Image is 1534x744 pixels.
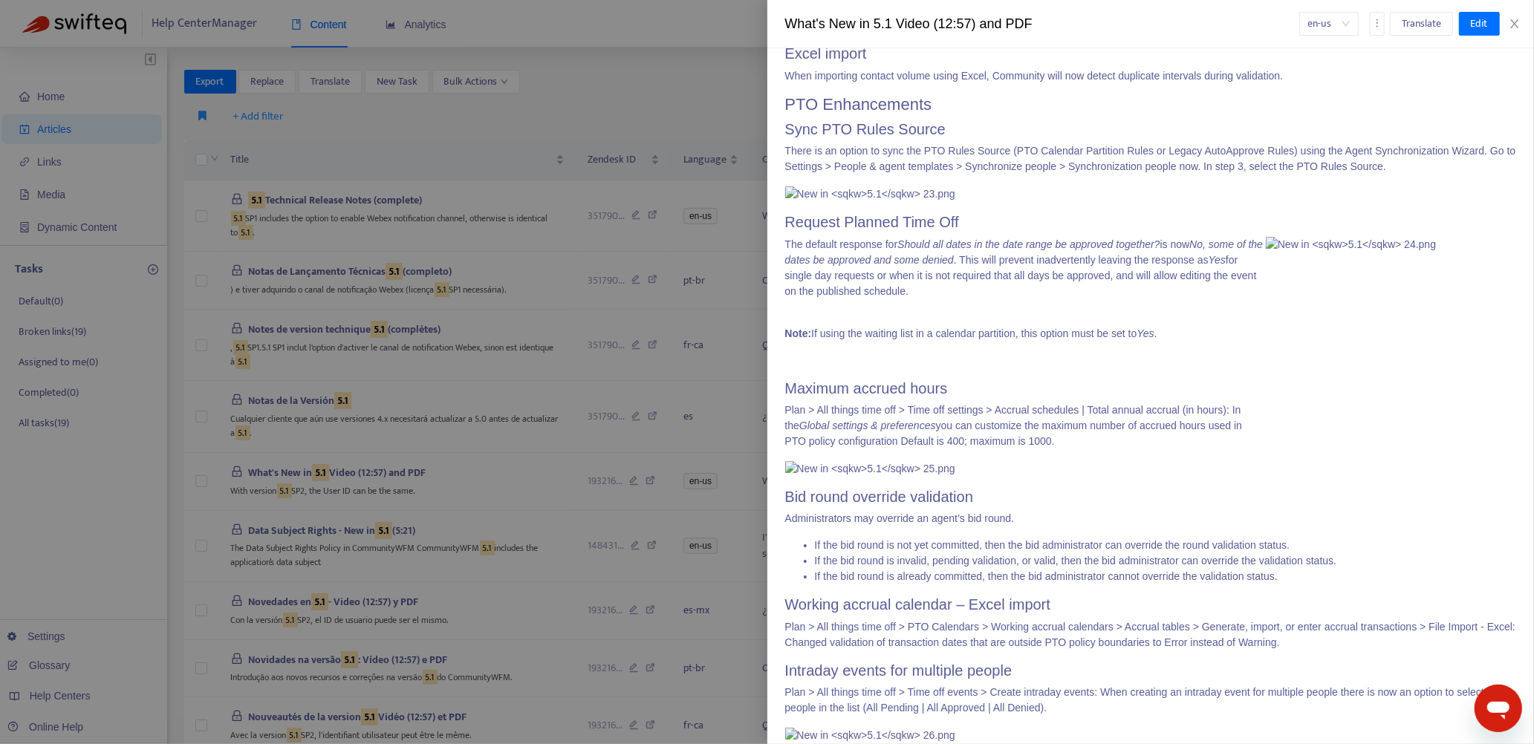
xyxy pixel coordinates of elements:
p: Plan > All things time off > PTO Calendars > Working accrual calendars > Accrual tables > Generat... [785,619,1517,650]
h2: Maximum accrued hours [785,379,1517,397]
strong: Note: [785,327,812,339]
button: more [1370,12,1385,36]
em: Yes [1137,327,1154,339]
p: Administrators may override an agent’s bid round. [785,511,1517,526]
h2: Sync PTO Rules Source [785,120,1517,138]
img: New in <sqkw>5.1</sqkw> 25.png [785,461,955,477]
li: If the bid round is already committed, then the bid administrator cannot override the validation ... [815,569,1517,584]
img: New in <sqkw>5.1</sqkw> 26.png [785,728,955,743]
em: Global settings & preferences [799,420,936,431]
button: Close [1504,17,1525,31]
span: Edit [1471,16,1488,32]
p: If using the waiting list in a calendar partition, this option must be set to . [785,310,1517,342]
div: What's New in 5.1 Video (12:57) and PDF [785,14,1299,34]
span: close [1509,18,1521,30]
p: When importing contact volume using Excel, Community will now detect duplicate intervals during v... [785,68,1517,84]
li: If the bid round is invalid, pending validation, or valid, then the bid administrator can overrid... [815,553,1517,569]
span: Translate [1402,16,1441,32]
button: Translate [1390,12,1453,36]
li: If the bid round is not yet committed, then the bid administrator can override the round validati... [815,538,1517,553]
em: Should all dates in the date range be approved together? [897,238,1160,250]
img: New in <sqkw>5.1</sqkw> 23.png [785,186,955,202]
p: Plan > All things time off > Time off settings > Accrual schedules | Total annual accrual (in hou... [785,402,1517,449]
h2: Excel import [785,45,1517,62]
h2: Request Planned Time Off [785,213,1517,231]
h2: Intraday events for multiple people [785,662,1517,679]
h1: PTO Enhancements [785,95,1517,114]
h2: Bid round override validation [785,488,1517,506]
span: more [1372,18,1382,28]
p: Plan > All things time off > Time off events > Create intraday events: When creating an intraday ... [785,685,1517,716]
p: The default response for is now . This will prevent inadvertently leaving the response as for sin... [785,237,1517,299]
em: No, some of the dates be approved and some denied [785,238,1264,266]
iframe: Button to launch messaging window [1475,685,1522,732]
p: There is an option to sync the PTO Rules Source (PTO Calendar Partition Rules or Legacy AutoAppro... [785,143,1517,174]
button: Edit [1459,12,1500,36]
em: Yes [1209,254,1226,266]
span: en-us [1308,13,1350,35]
img: New in <sqkw>5.1</sqkw> 24.png [1266,237,1509,446]
h2: Working accrual calendar – Excel import [785,595,1517,613]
